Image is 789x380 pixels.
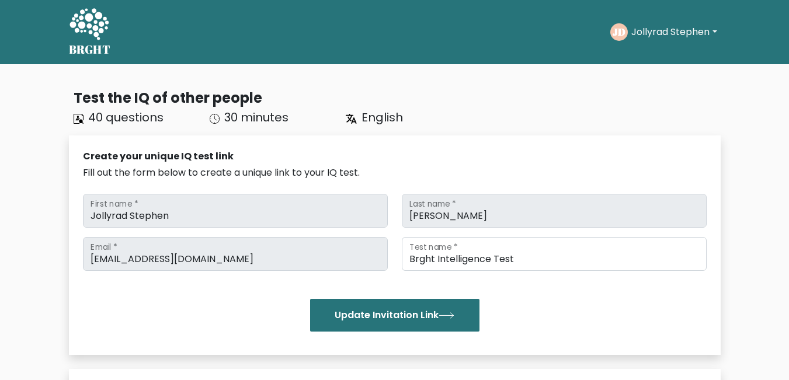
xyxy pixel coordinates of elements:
h5: BRGHT [69,43,111,57]
span: 30 minutes [224,109,289,125]
text: JD [613,25,625,39]
a: BRGHT [69,5,111,60]
div: Create your unique IQ test link [83,149,707,163]
span: 40 questions [88,109,164,125]
input: Last name [402,194,707,228]
input: Test name [402,237,707,271]
button: Jollyrad Stephen [628,25,720,40]
input: Email [83,237,388,271]
div: Fill out the form below to create a unique link to your IQ test. [83,166,707,180]
span: English [362,109,403,125]
button: Update Invitation Link [310,299,479,332]
input: First name [83,194,388,228]
div: Test the IQ of other people [74,88,721,109]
